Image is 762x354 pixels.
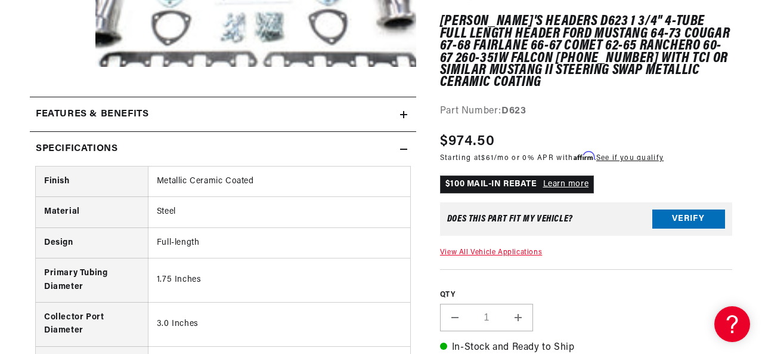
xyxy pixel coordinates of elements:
td: 3.0 Inches [148,303,410,347]
h1: [PERSON_NAME]'s Headers D623 1 3/4" 4-Tube Full Length Header Ford Mustang 64-73 Cougar 67-68 Fai... [440,16,732,89]
strong: D623 [501,106,526,116]
a: See if you qualify - Learn more about Affirm Financing (opens in modal) [596,155,664,162]
th: Primary Tubing Diameter [36,258,148,303]
p: Starting at /mo or 0% APR with . [440,153,664,164]
div: Does This part fit My vehicle? [447,214,573,224]
span: Affirm [574,152,594,161]
summary: Specifications [30,132,416,167]
h2: Specifications [36,141,117,157]
p: $100 MAIL-IN REBATE [440,176,594,193]
button: Verify [652,210,725,229]
span: $974.50 [440,131,495,153]
a: Learn more [543,180,589,189]
td: Metallic Ceramic Coated [148,167,410,197]
th: Collector Port Diameter [36,303,148,347]
td: Full-length [148,227,410,258]
h2: Features & Benefits [36,107,148,122]
th: Design [36,227,148,258]
summary: Features & Benefits [30,97,416,132]
label: QTY [440,290,732,300]
th: Finish [36,167,148,197]
td: Steel [148,197,410,227]
div: Part Number: [440,104,732,119]
span: $61 [481,155,494,162]
a: View All Vehicle Applications [440,249,542,256]
th: Material [36,197,148,227]
td: 1.75 Inches [148,258,410,303]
